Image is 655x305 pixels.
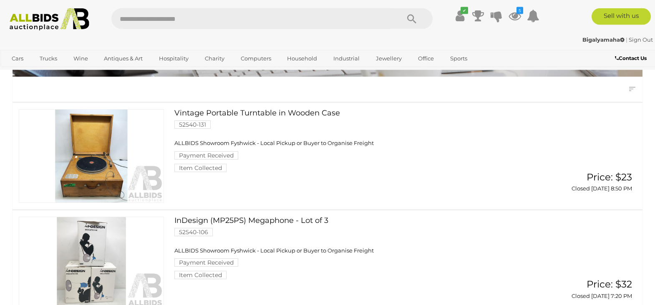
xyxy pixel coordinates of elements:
[235,52,277,65] a: Computers
[413,52,439,65] a: Office
[587,278,632,290] span: Price: $32
[509,8,521,23] a: 5
[582,36,626,43] a: Bigalyamaha
[199,52,230,65] a: Charity
[34,52,63,65] a: Trucks
[98,52,148,65] a: Antiques & Art
[68,52,93,65] a: Wine
[592,8,651,25] a: Sell with us
[181,109,532,172] a: Vintage Portable Turntable in Wooden Case 52540-131 ALLBIDS Showroom Fyshwick - Local Pickup or B...
[154,52,194,65] a: Hospitality
[615,55,647,61] b: Contact Us
[516,7,523,14] i: 5
[615,54,649,63] a: Contact Us
[626,36,627,43] span: |
[445,52,473,65] a: Sports
[6,52,29,65] a: Cars
[391,8,433,29] button: Search
[181,217,532,279] a: InDesign (MP25PS) Megaphone - Lot of 3 52540-106 ALLBIDS Showroom Fyshwick - Local Pickup or Buye...
[6,65,76,79] a: [GEOGRAPHIC_DATA]
[328,52,365,65] a: Industrial
[453,8,466,23] a: ✔
[582,36,625,43] strong: Bigalyamaha
[629,36,653,43] a: Sign Out
[282,52,322,65] a: Household
[461,7,468,14] i: ✔
[587,171,632,183] span: Price: $23
[544,172,634,192] a: Price: $23 Closed [DATE] 8:50 PM
[370,52,407,65] a: Jewellery
[5,8,94,31] img: Allbids.com.au
[544,279,634,300] a: Price: $32 Closed [DATE] 7:20 PM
